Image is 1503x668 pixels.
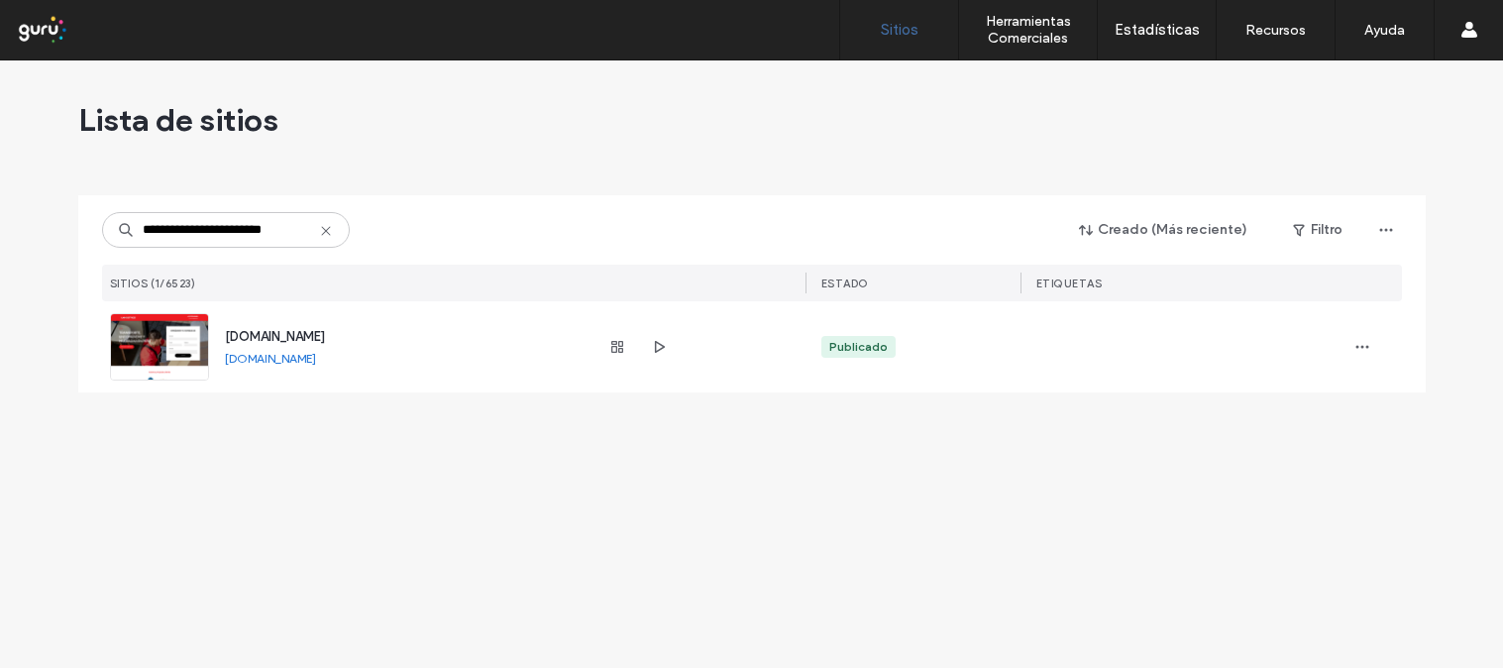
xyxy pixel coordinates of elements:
button: Creado (Más reciente) [1062,214,1265,246]
span: ETIQUETAS [1036,277,1103,290]
a: [DOMAIN_NAME] [225,351,316,366]
button: Filtro [1273,214,1362,246]
span: Lista de sitios [78,100,278,140]
span: [DOMAIN_NAME] [225,329,325,344]
span: ESTADO [821,277,869,290]
label: Ayuda [1364,22,1405,39]
label: Herramientas Comerciales [959,13,1097,47]
label: Estadísticas [1115,21,1200,39]
span: SITIOS (1/6523) [110,277,196,290]
label: Sitios [881,21,918,39]
label: Recursos [1245,22,1306,39]
div: Publicado [829,338,888,356]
